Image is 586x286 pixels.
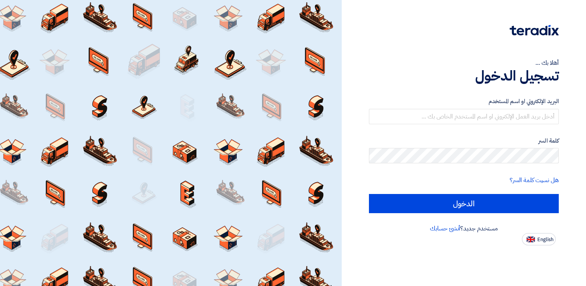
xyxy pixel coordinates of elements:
[369,97,559,106] label: البريد الإلكتروني او اسم المستخدم
[369,58,559,67] div: أهلا بك ...
[537,237,553,242] span: English
[430,224,460,233] a: أنشئ حسابك
[369,136,559,145] label: كلمة السر
[369,224,559,233] div: مستخدم جديد؟
[369,67,559,84] h1: تسجيل الدخول
[369,194,559,213] input: الدخول
[369,109,559,124] input: أدخل بريد العمل الإلكتروني او اسم المستخدم الخاص بك ...
[527,237,535,242] img: en-US.png
[522,233,556,245] button: English
[510,176,559,185] a: هل نسيت كلمة السر؟
[510,25,559,36] img: Teradix logo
